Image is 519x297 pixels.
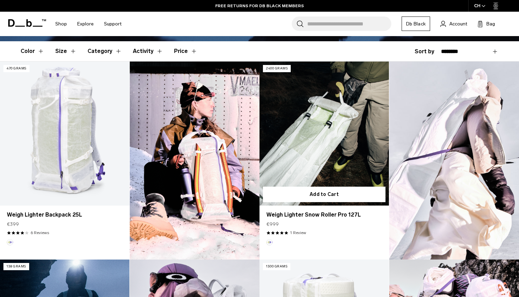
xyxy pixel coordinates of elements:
a: Weigh Lighter Snow Roller Pro 127L [259,62,389,206]
button: Toggle Filter [88,41,122,61]
a: Db Black [402,16,430,31]
a: Weigh Lighter Snow Roller Pro 127L [266,211,382,219]
button: Toggle Filter [133,41,163,61]
button: Add to Cart [263,187,385,202]
button: Aurora [266,239,273,245]
a: Shop [55,12,67,36]
img: Content block image [389,62,519,260]
a: Support [104,12,122,36]
p: 2400 grams [263,65,291,72]
button: Aurora [7,239,13,245]
img: Content block image [130,62,259,260]
a: Account [440,20,467,28]
button: Toggle Filter [21,41,44,61]
p: 138 grams [3,263,29,270]
a: Explore [77,12,94,36]
a: 1 reviews [290,230,306,236]
button: Bag [477,20,495,28]
button: Toggle Price [174,41,197,61]
a: Weigh Lighter Backpack 25L [7,211,123,219]
a: FREE RETURNS FOR DB BLACK MEMBERS [215,3,304,9]
a: 6 reviews [31,230,49,236]
nav: Main Navigation [50,12,127,36]
button: Toggle Filter [55,41,77,61]
span: Account [449,20,467,27]
p: 470 grams [3,65,30,72]
span: Bag [486,20,495,27]
span: €999 [266,221,279,228]
span: €399 [7,221,19,228]
p: 1300 grams [263,263,290,270]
